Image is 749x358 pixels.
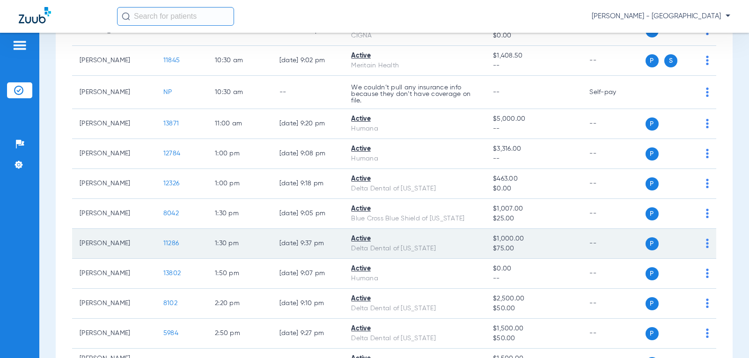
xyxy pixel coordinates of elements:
[646,327,659,340] span: P
[351,61,478,71] div: Meritain Health
[12,40,27,51] img: hamburger-icon
[72,289,156,319] td: [PERSON_NAME]
[351,334,478,343] div: Delta Dental of [US_STATE]
[706,179,709,188] img: group-dot-blue.svg
[207,76,272,109] td: 10:30 AM
[493,324,574,334] span: $1,500.00
[493,124,574,134] span: --
[592,12,730,21] span: [PERSON_NAME] - [GEOGRAPHIC_DATA]
[493,31,574,41] span: $0.00
[582,259,645,289] td: --
[351,304,478,314] div: Delta Dental of [US_STATE]
[646,267,659,280] span: P
[351,214,478,224] div: Blue Cross Blue Shield of [US_STATE]
[493,61,574,71] span: --
[351,154,478,164] div: Humana
[351,31,478,41] div: CIGNA
[351,174,478,184] div: Active
[351,114,478,124] div: Active
[706,239,709,248] img: group-dot-blue.svg
[646,177,659,190] span: P
[72,46,156,76] td: [PERSON_NAME]
[207,229,272,259] td: 1:30 PM
[493,51,574,61] span: $1,408.50
[351,244,478,254] div: Delta Dental of [US_STATE]
[582,169,645,199] td: --
[163,180,179,187] span: 12326
[493,214,574,224] span: $25.00
[207,169,272,199] td: 1:00 PM
[706,209,709,218] img: group-dot-blue.svg
[163,270,181,277] span: 13802
[582,289,645,319] td: --
[207,109,272,139] td: 11:00 AM
[272,259,344,289] td: [DATE] 9:07 PM
[351,124,478,134] div: Humana
[122,12,130,21] img: Search Icon
[72,199,156,229] td: [PERSON_NAME]
[351,234,478,244] div: Active
[646,297,659,310] span: P
[272,109,344,139] td: [DATE] 9:20 PM
[272,139,344,169] td: [DATE] 9:08 PM
[19,7,51,23] img: Zuub Logo
[493,154,574,164] span: --
[207,289,272,319] td: 2:20 PM
[117,7,234,26] input: Search for patients
[207,199,272,229] td: 1:30 PM
[72,169,156,199] td: [PERSON_NAME]
[207,46,272,76] td: 10:30 AM
[163,57,180,64] span: 11845
[351,51,478,61] div: Active
[72,76,156,109] td: [PERSON_NAME]
[706,119,709,128] img: group-dot-blue.svg
[72,139,156,169] td: [PERSON_NAME]
[163,240,179,247] span: 11286
[351,204,478,214] div: Active
[582,139,645,169] td: --
[493,274,574,284] span: --
[72,259,156,289] td: [PERSON_NAME]
[493,294,574,304] span: $2,500.00
[351,274,478,284] div: Humana
[272,289,344,319] td: [DATE] 9:10 PM
[493,334,574,343] span: $50.00
[351,324,478,334] div: Active
[272,229,344,259] td: [DATE] 9:37 PM
[706,88,709,97] img: group-dot-blue.svg
[646,207,659,220] span: P
[351,294,478,304] div: Active
[582,46,645,76] td: --
[493,144,574,154] span: $3,316.00
[493,204,574,214] span: $1,007.00
[706,149,709,158] img: group-dot-blue.svg
[272,169,344,199] td: [DATE] 9:18 PM
[163,210,179,217] span: 8042
[72,229,156,259] td: [PERSON_NAME]
[582,76,645,109] td: Self-pay
[163,89,172,95] span: NP
[207,319,272,349] td: 2:50 PM
[582,229,645,259] td: --
[646,237,659,250] span: P
[351,184,478,194] div: Delta Dental of [US_STATE]
[163,150,180,157] span: 12784
[493,114,574,124] span: $5,000.00
[706,299,709,308] img: group-dot-blue.svg
[493,174,574,184] span: $463.00
[207,259,272,289] td: 1:50 PM
[493,184,574,194] span: $0.00
[582,199,645,229] td: --
[493,304,574,314] span: $50.00
[272,76,344,109] td: --
[351,144,478,154] div: Active
[272,319,344,349] td: [DATE] 9:27 PM
[582,319,645,349] td: --
[163,330,178,336] span: 5984
[163,300,177,307] span: 8102
[646,147,659,161] span: P
[72,109,156,139] td: [PERSON_NAME]
[163,120,179,127] span: 13871
[646,54,659,67] span: P
[664,54,677,67] span: S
